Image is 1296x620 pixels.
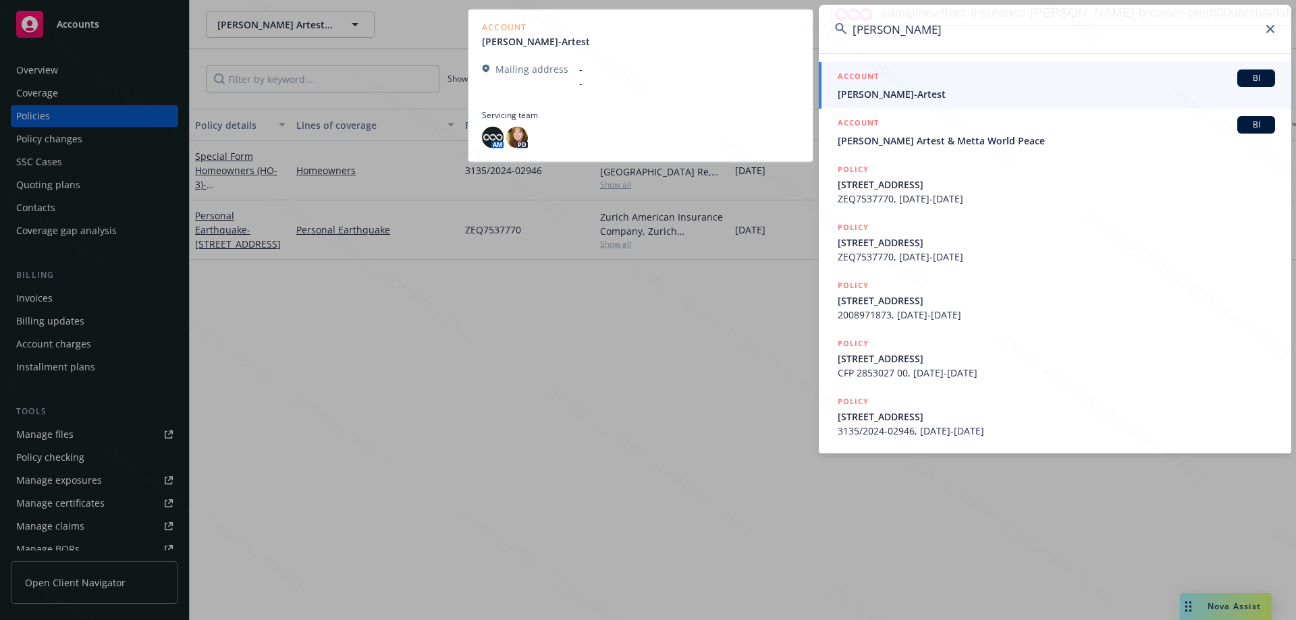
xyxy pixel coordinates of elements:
[838,87,1275,101] span: [PERSON_NAME]-Artest
[838,395,869,408] h5: POLICY
[838,410,1275,424] span: [STREET_ADDRESS]
[819,155,1291,213] a: POLICY[STREET_ADDRESS]ZEQ7537770, [DATE]-[DATE]
[838,308,1275,322] span: 2008971873, [DATE]-[DATE]
[819,271,1291,329] a: POLICY[STREET_ADDRESS]2008971873, [DATE]-[DATE]
[838,221,869,234] h5: POLICY
[819,329,1291,387] a: POLICY[STREET_ADDRESS]CFP 2853027 00, [DATE]-[DATE]
[838,134,1275,148] span: [PERSON_NAME] Artest & Metta World Peace
[838,351,1275,366] span: [STREET_ADDRESS]
[819,62,1291,109] a: ACCOUNTBI[PERSON_NAME]-Artest
[838,366,1275,380] span: CFP 2853027 00, [DATE]-[DATE]
[838,69,879,86] h5: ACCOUNT
[819,213,1291,271] a: POLICY[STREET_ADDRESS]ZEQ7537770, [DATE]-[DATE]
[838,177,1275,192] span: [STREET_ADDRESS]
[1243,119,1270,131] span: BI
[819,109,1291,155] a: ACCOUNTBI[PERSON_NAME] Artest & Metta World Peace
[838,293,1275,308] span: [STREET_ADDRESS]
[838,192,1275,206] span: ZEQ7537770, [DATE]-[DATE]
[838,279,869,292] h5: POLICY
[1243,72,1270,84] span: BI
[838,250,1275,264] span: ZEQ7537770, [DATE]-[DATE]
[819,5,1291,53] input: Search...
[838,163,869,176] h5: POLICY
[838,337,869,350] h5: POLICY
[819,387,1291,445] a: POLICY[STREET_ADDRESS]3135/2024-02946, [DATE]-[DATE]
[838,235,1275,250] span: [STREET_ADDRESS]
[838,424,1275,438] span: 3135/2024-02946, [DATE]-[DATE]
[838,116,879,132] h5: ACCOUNT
